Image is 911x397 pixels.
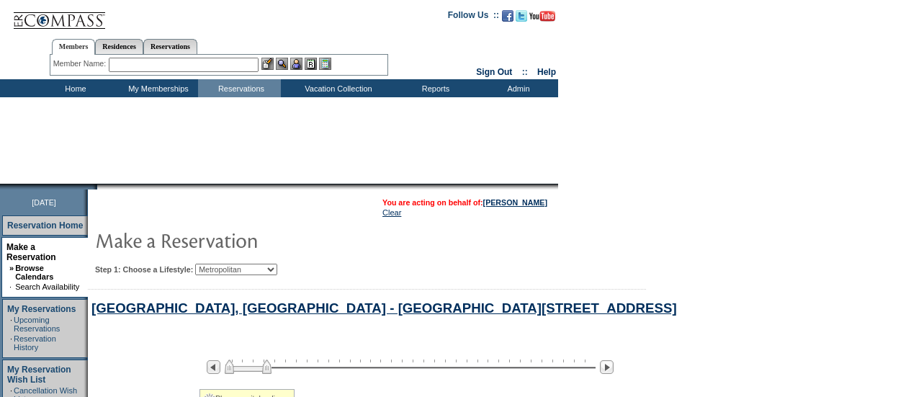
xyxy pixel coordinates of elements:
a: Reservation Home [7,220,83,231]
a: My Reservations [7,304,76,314]
img: promoShadowLeftCorner.gif [92,184,97,189]
img: Reservations [305,58,317,70]
a: Make a Reservation [6,242,56,262]
a: Upcoming Reservations [14,316,60,333]
a: Members [52,39,96,55]
img: Impersonate [290,58,302,70]
a: Subscribe to our YouTube Channel [529,14,555,23]
td: Admin [475,79,558,97]
div: Member Name: [53,58,109,70]
td: Reservations [198,79,281,97]
a: Reservation History [14,334,56,352]
img: Follow us on Twitter [516,10,527,22]
span: You are acting on behalf of: [382,198,547,207]
a: Help [537,67,556,77]
img: blank.gif [97,184,99,189]
td: · [9,282,14,291]
span: :: [522,67,528,77]
img: Become our fan on Facebook [502,10,513,22]
img: b_calculator.gif [319,58,331,70]
td: My Memberships [115,79,198,97]
a: Become our fan on Facebook [502,14,513,23]
a: Clear [382,208,401,217]
td: · [10,334,12,352]
img: b_edit.gif [261,58,274,70]
td: Follow Us :: [448,9,499,26]
td: Reports [392,79,475,97]
b: » [9,264,14,272]
a: [PERSON_NAME] [483,198,547,207]
span: [DATE] [32,198,56,207]
a: My Reservation Wish List [7,365,71,385]
td: Vacation Collection [281,79,392,97]
img: Previous [207,360,220,374]
img: pgTtlMakeReservation.gif [95,226,383,254]
a: Browse Calendars [15,264,53,281]
b: Step 1: Choose a Lifestyle: [95,265,193,274]
td: · [10,316,12,333]
a: Search Availability [15,282,79,291]
img: Next [600,360,614,374]
a: Reservations [143,39,197,54]
img: View [276,58,288,70]
a: Follow us on Twitter [516,14,527,23]
td: Home [32,79,115,97]
a: Residences [95,39,143,54]
a: Sign Out [476,67,512,77]
a: [GEOGRAPHIC_DATA], [GEOGRAPHIC_DATA] - [GEOGRAPHIC_DATA][STREET_ADDRESS] [91,300,677,316]
img: Subscribe to our YouTube Channel [529,11,555,22]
